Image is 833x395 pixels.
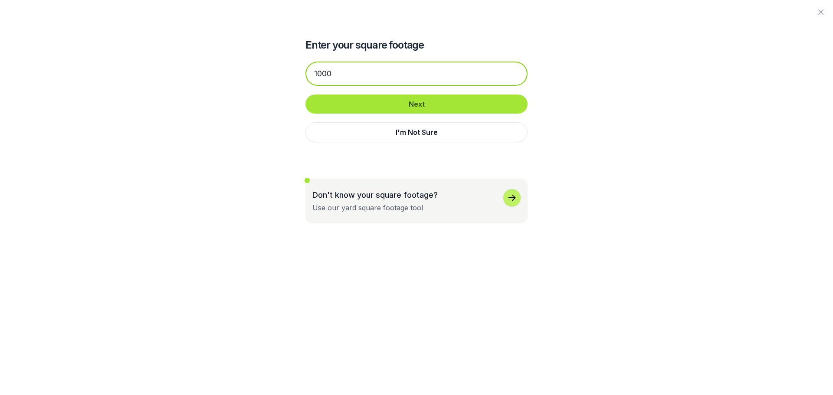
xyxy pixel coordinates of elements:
[312,202,423,213] div: Use our yard square footage tool
[312,189,438,201] p: Don't know your square footage?
[305,38,528,52] h2: Enter your square footage
[305,179,528,223] button: Don't know your square footage?Use our yard square footage tool
[305,95,528,114] button: Next
[305,122,528,142] button: I'm Not Sure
